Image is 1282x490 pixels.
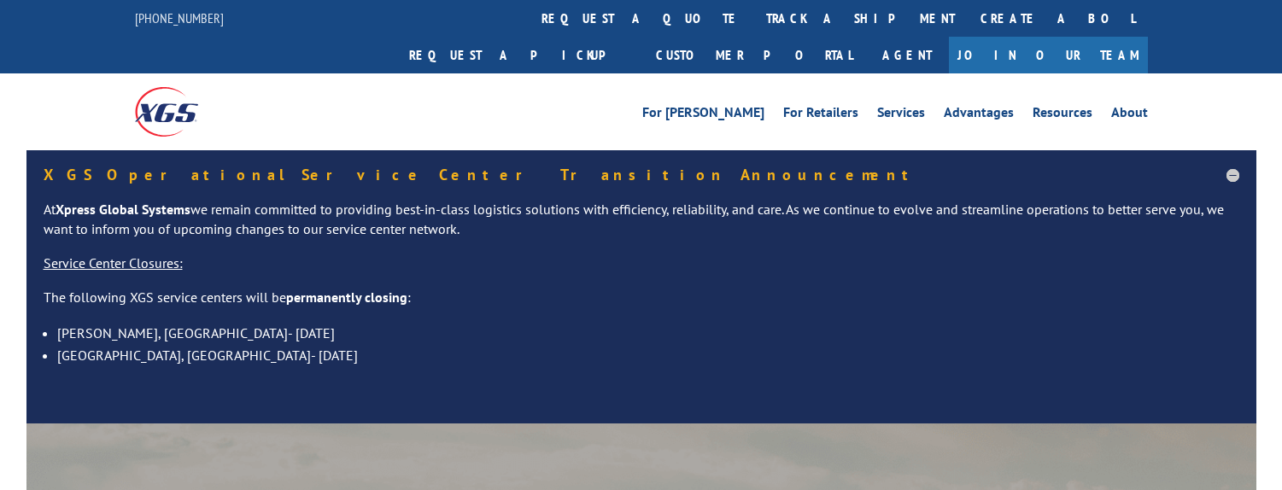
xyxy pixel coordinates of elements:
[396,37,643,73] a: Request a pickup
[865,37,949,73] a: Agent
[44,254,183,271] u: Service Center Closures:
[286,289,407,306] strong: permanently closing
[944,106,1014,125] a: Advantages
[783,106,858,125] a: For Retailers
[44,200,1239,254] p: At we remain committed to providing best-in-class logistics solutions with efficiency, reliabilit...
[57,344,1239,366] li: [GEOGRAPHIC_DATA], [GEOGRAPHIC_DATA]- [DATE]
[135,9,224,26] a: [PHONE_NUMBER]
[1033,106,1092,125] a: Resources
[56,201,190,218] strong: Xpress Global Systems
[57,322,1239,344] li: [PERSON_NAME], [GEOGRAPHIC_DATA]- [DATE]
[44,167,1239,183] h5: XGS Operational Service Center Transition Announcement
[1111,106,1148,125] a: About
[44,288,1239,322] p: The following XGS service centers will be :
[877,106,925,125] a: Services
[643,37,865,73] a: Customer Portal
[949,37,1148,73] a: Join Our Team
[642,106,764,125] a: For [PERSON_NAME]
